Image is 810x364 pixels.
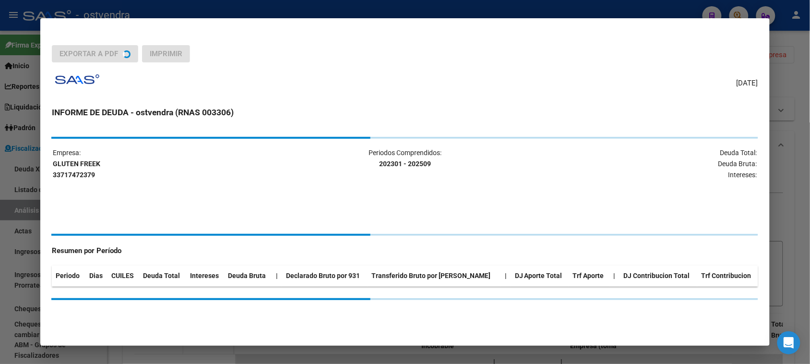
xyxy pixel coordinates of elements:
h4: Resumen por Período [52,245,758,256]
th: Dias [85,266,107,286]
th: Deuda Bruta [225,266,273,286]
span: [DATE] [737,78,758,89]
span: Imprimir [150,49,182,58]
th: Intereses [186,266,225,286]
th: Trf Contribucion [697,266,758,286]
span: Exportar a PDF [60,49,118,58]
p: Deuda Total: Deuda Bruta: Intereses: [523,147,757,180]
th: | [501,266,511,286]
button: Imprimir [142,45,190,62]
div: Open Intercom Messenger [777,331,800,354]
p: Empresa: [53,147,287,180]
p: Periodos Comprendidos: [288,147,522,170]
strong: GLUTEN FREEK 33717472379 [53,160,100,179]
button: Exportar a PDF [52,45,138,62]
th: DJ Aporte Total [511,266,569,286]
th: DJ Contribucion Total [620,266,698,286]
th: CUILES [107,266,139,286]
th: Transferido Bruto por [PERSON_NAME] [368,266,501,286]
th: Trf Aporte [569,266,610,286]
th: Deuda Total [139,266,186,286]
th: | [610,266,620,286]
th: Periodo [52,266,85,286]
strong: 202301 - 202509 [379,160,431,168]
th: | [272,266,282,286]
h3: INFORME DE DEUDA - ostvendra (RNAS 003306) [52,106,758,119]
th: Declarado Bruto por 931 [282,266,368,286]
